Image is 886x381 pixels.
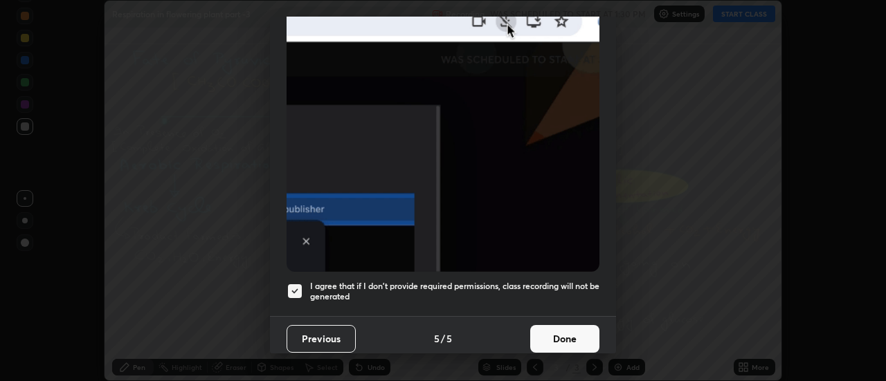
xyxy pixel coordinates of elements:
[434,331,440,346] h4: 5
[310,281,599,302] h5: I agree that if I don't provide required permissions, class recording will not be generated
[446,331,452,346] h4: 5
[441,331,445,346] h4: /
[530,325,599,353] button: Done
[287,325,356,353] button: Previous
